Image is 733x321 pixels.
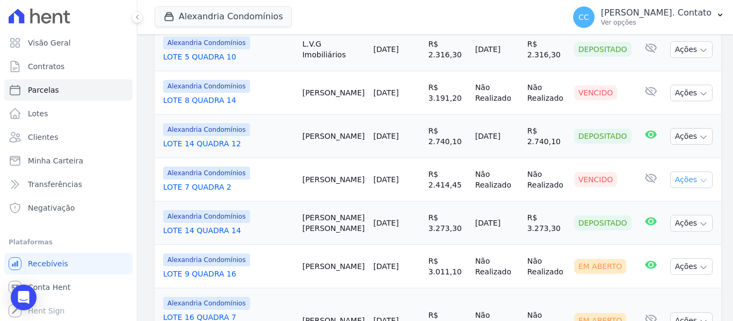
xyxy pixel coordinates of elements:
td: R$ 3.191,20 [424,71,471,115]
td: Não Realizado [523,158,569,201]
button: Ações [670,128,713,145]
td: R$ 2.316,30 [424,28,471,71]
span: Negativação [28,203,75,213]
div: Vencido [574,85,618,100]
a: LOTE 9 QUADRA 16 [163,268,294,279]
div: Vencido [574,172,618,187]
button: Ações [670,41,713,58]
a: LOTE 7 QUADRA 2 [163,182,294,192]
td: [PERSON_NAME] [PERSON_NAME] [298,201,369,245]
td: R$ 2.740,10 [523,115,569,158]
a: Minha Carteira [4,150,133,171]
div: Depositado [574,215,632,230]
span: Lotes [28,108,48,119]
span: Alexandria Condomínios [163,123,250,136]
td: [PERSON_NAME] [298,158,369,201]
a: Visão Geral [4,32,133,54]
a: LOTE 8 QUADRA 14 [163,95,294,106]
button: Alexandria Condomínios [155,6,292,27]
a: Recebíveis [4,253,133,274]
span: Transferências [28,179,82,190]
p: [PERSON_NAME]. Contato [601,8,712,18]
span: Alexandria Condomínios [163,253,250,266]
a: Lotes [4,103,133,124]
div: Depositado [574,129,632,144]
span: Minha Carteira [28,155,83,166]
a: [DATE] [373,262,399,271]
span: Parcelas [28,85,59,95]
td: [PERSON_NAME] [298,71,369,115]
span: CC [578,13,589,21]
td: Não Realizado [523,245,569,288]
span: Alexandria Condomínios [163,167,250,180]
td: R$ 2.414,45 [424,158,471,201]
a: Clientes [4,126,133,148]
a: Conta Hent [4,277,133,298]
span: Clientes [28,132,58,143]
button: Ações [670,258,713,275]
span: Contratos [28,61,64,72]
span: Visão Geral [28,38,71,48]
a: [DATE] [373,45,399,54]
a: [DATE] [373,88,399,97]
p: Ver opções [601,18,712,27]
a: Transferências [4,174,133,195]
button: CC [PERSON_NAME]. Contato Ver opções [565,2,733,32]
a: [DATE] [373,219,399,227]
td: [PERSON_NAME] [298,245,369,288]
td: [PERSON_NAME] [298,115,369,158]
a: [DATE] [373,132,399,140]
a: Contratos [4,56,133,77]
span: Conta Hent [28,282,70,293]
span: Alexandria Condomínios [163,297,250,310]
td: R$ 2.740,10 [424,115,471,158]
button: Ações [670,85,713,101]
span: Recebíveis [28,258,68,269]
td: [DATE] [471,28,523,71]
div: Plataformas [9,236,128,249]
td: [DATE] [471,115,523,158]
button: Ações [670,171,713,188]
span: Alexandria Condomínios [163,36,250,49]
span: Alexandria Condomínios [163,80,250,93]
div: Depositado [574,42,632,57]
button: Ações [670,215,713,232]
a: [DATE] [373,175,399,184]
td: R$ 3.273,30 [523,201,569,245]
td: R$ 3.011,10 [424,245,471,288]
td: Não Realizado [523,71,569,115]
a: LOTE 5 QUADRA 10 [163,51,294,62]
a: LOTE 14 QUADRA 12 [163,138,294,149]
td: Não Realizado [471,158,523,201]
div: Open Intercom Messenger [11,285,36,310]
a: LOTE 14 QUADRA 14 [163,225,294,236]
div: Em Aberto [574,259,627,274]
td: [DATE] [471,201,523,245]
td: Não Realizado [471,71,523,115]
a: Negativação [4,197,133,219]
td: Não Realizado [471,245,523,288]
span: Alexandria Condomínios [163,210,250,223]
td: L.V.G Imobiliários [298,28,369,71]
td: R$ 3.273,30 [424,201,471,245]
td: R$ 2.316,30 [523,28,569,71]
a: Parcelas [4,79,133,101]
